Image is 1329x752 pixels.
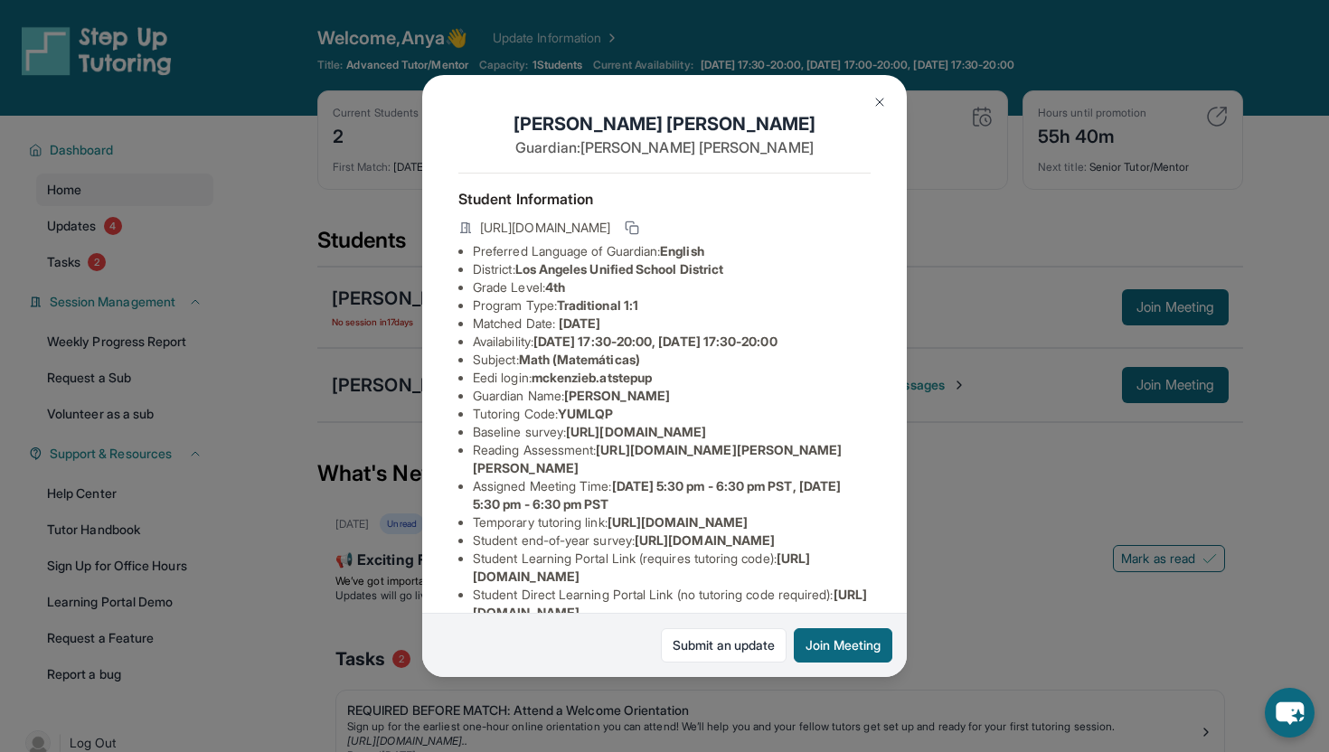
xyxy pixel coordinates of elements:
[557,297,638,313] span: Traditional 1:1
[473,441,871,477] li: Reading Assessment :
[545,279,565,295] span: 4th
[532,370,652,385] span: mckenzieb.atstepup
[473,260,871,278] li: District:
[473,296,871,315] li: Program Type:
[473,550,871,586] li: Student Learning Portal Link (requires tutoring code) :
[566,424,706,439] span: [URL][DOMAIN_NAME]
[458,111,871,136] h1: [PERSON_NAME] [PERSON_NAME]
[473,387,871,405] li: Guardian Name :
[621,217,643,239] button: Copy link
[794,628,892,663] button: Join Meeting
[458,188,871,210] h4: Student Information
[519,352,640,367] span: Math (Matemáticas)
[515,261,723,277] span: Los Angeles Unified School District
[1265,688,1315,738] button: chat-button
[473,369,871,387] li: Eedi login :
[473,242,871,260] li: Preferred Language of Guardian:
[559,315,600,331] span: [DATE]
[558,406,613,421] span: YUMLQP
[872,95,887,109] img: Close Icon
[564,388,670,403] span: [PERSON_NAME]
[473,423,871,441] li: Baseline survey :
[635,532,775,548] span: [URL][DOMAIN_NAME]
[608,514,748,530] span: [URL][DOMAIN_NAME]
[473,278,871,296] li: Grade Level:
[473,513,871,531] li: Temporary tutoring link :
[473,333,871,351] li: Availability:
[473,586,871,622] li: Student Direct Learning Portal Link (no tutoring code required) :
[473,405,871,423] li: Tutoring Code :
[473,477,871,513] li: Assigned Meeting Time :
[473,531,871,550] li: Student end-of-year survey :
[480,219,610,237] span: [URL][DOMAIN_NAME]
[660,243,704,258] span: English
[661,628,787,663] a: Submit an update
[473,442,843,475] span: [URL][DOMAIN_NAME][PERSON_NAME][PERSON_NAME]
[533,334,778,349] span: [DATE] 17:30-20:00, [DATE] 17:30-20:00
[473,478,841,512] span: [DATE] 5:30 pm - 6:30 pm PST, [DATE] 5:30 pm - 6:30 pm PST
[458,136,871,158] p: Guardian: [PERSON_NAME] [PERSON_NAME]
[473,315,871,333] li: Matched Date:
[473,351,871,369] li: Subject :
